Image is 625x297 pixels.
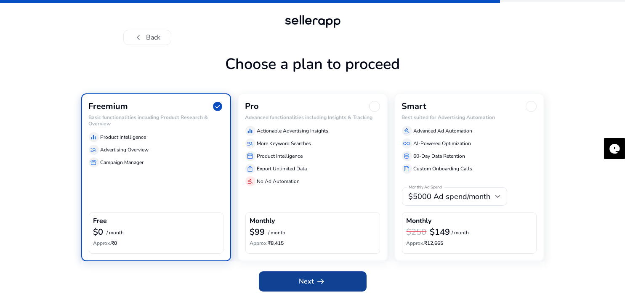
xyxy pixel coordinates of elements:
h3: Pro [245,101,259,111]
p: / month [269,230,286,236]
span: check_circle [213,101,223,112]
span: Approx. [250,240,268,247]
span: gavel [247,178,254,185]
span: Approx. [407,240,425,247]
span: manage_search [90,146,97,153]
h6: ₹0 [93,240,219,246]
h6: Best suited for Advertising Automation [402,114,537,120]
h4: Monthly [407,217,432,225]
h3: Smart [402,101,427,111]
span: all_inclusive [404,140,410,147]
h3: $250 [407,227,427,237]
p: Campaign Manager [101,159,144,166]
mat-label: Monthly Ad Spend [409,185,442,191]
p: Product Intelligence [257,152,303,160]
h6: Advanced functionalities including Insights & Tracking [245,114,380,120]
p: Export Unlimited Data [257,165,307,172]
span: $5000 Ad spend/month [409,191,491,202]
p: No Ad Automation [257,178,300,185]
p: / month [452,230,469,236]
span: arrow_right_alt [316,276,326,286]
h4: Monthly [250,217,275,225]
span: summarize [404,165,410,172]
span: database [404,153,410,159]
span: gavel [404,127,410,134]
h6: ₹8,415 [250,240,375,246]
span: storefront [247,153,254,159]
p: Actionable Advertising Insights [257,127,329,135]
h4: Free [93,217,107,225]
b: $99 [250,226,265,238]
p: Advanced Ad Automation [414,127,473,135]
h3: Freemium [89,101,128,111]
p: / month [107,230,124,236]
p: Advertising Overview [101,146,149,154]
p: 60-Day Data Retention [414,152,465,160]
span: Next [299,276,326,286]
p: Custom Onboarding Calls [414,165,473,172]
h6: Basic functionalities including Product Research & Overview [89,114,223,127]
b: $0 [93,226,104,238]
p: AI-Powered Optimization [414,140,471,147]
span: manage_search [247,140,254,147]
p: Product Intelligence [101,133,146,141]
h1: Choose a plan to proceed [81,55,544,93]
h6: ₹12,665 [407,240,532,246]
button: Nextarrow_right_alt [259,271,367,292]
span: Approx. [93,240,112,247]
p: More Keyword Searches [257,140,311,147]
button: chevron_leftBack [123,30,171,45]
b: $149 [430,226,450,238]
span: equalizer [90,134,97,141]
span: equalizer [247,127,254,134]
span: storefront [90,159,97,166]
span: ios_share [247,165,254,172]
span: chevron_left [134,32,144,42]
